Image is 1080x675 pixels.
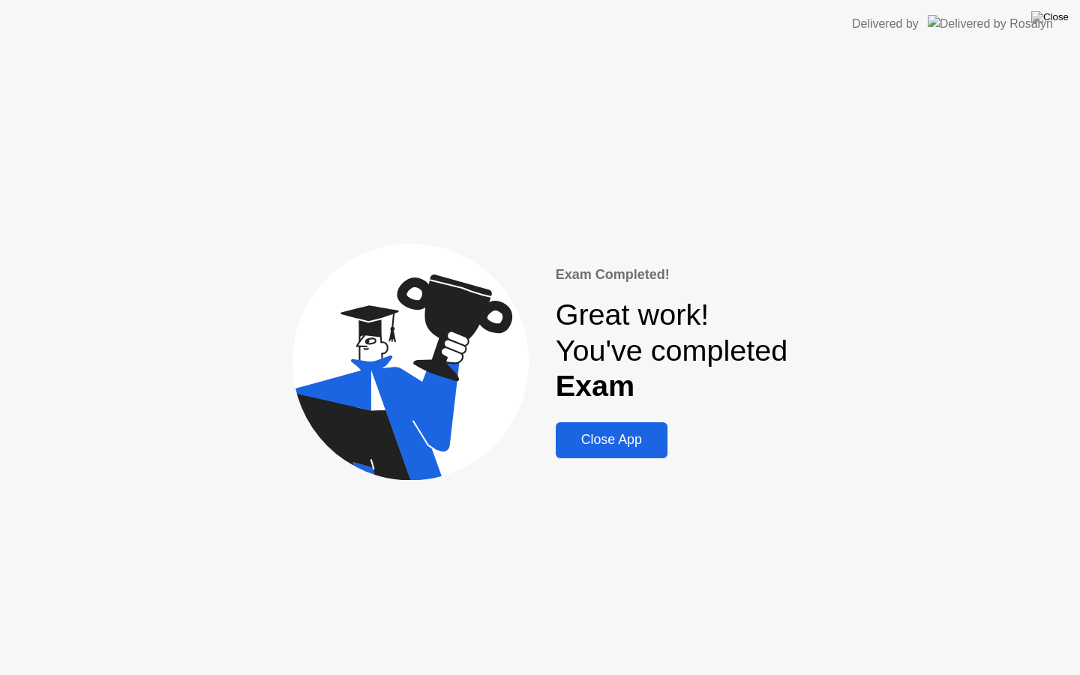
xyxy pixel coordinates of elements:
b: Exam [556,369,635,402]
div: Exam Completed! [556,265,788,285]
div: Delivered by [852,15,919,33]
div: Great work! You've completed [556,297,788,404]
img: Delivered by Rosalyn [928,15,1053,32]
img: Close [1031,11,1069,23]
button: Close App [556,422,667,458]
div: Close App [560,432,663,448]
